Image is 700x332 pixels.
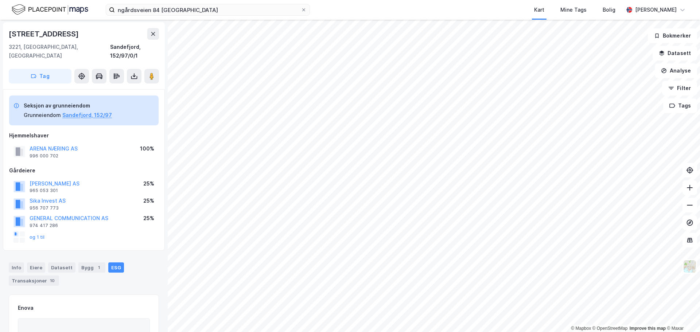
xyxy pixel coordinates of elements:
[664,297,700,332] iframe: Chat Widget
[140,144,154,153] div: 100%
[24,111,61,120] div: Grunneiendom
[62,111,112,120] button: Sandefjord, 152/97
[534,5,544,14] div: Kart
[95,264,102,271] div: 1
[655,63,697,78] button: Analyse
[9,131,159,140] div: Hjemmelshaver
[648,28,697,43] button: Bokmerker
[9,28,80,40] div: [STREET_ADDRESS]
[78,262,105,273] div: Bygg
[571,326,591,331] a: Mapbox
[143,179,154,188] div: 25%
[630,326,666,331] a: Improve this map
[9,166,159,175] div: Gårdeiere
[663,98,697,113] button: Tags
[143,196,154,205] div: 25%
[683,259,697,273] img: Z
[9,69,71,83] button: Tag
[30,223,58,229] div: 974 417 286
[9,276,59,286] div: Transaksjoner
[27,262,45,273] div: Eiere
[108,262,124,273] div: ESG
[653,46,697,60] button: Datasett
[603,5,615,14] div: Bolig
[635,5,677,14] div: [PERSON_NAME]
[30,153,58,159] div: 996 000 702
[30,188,58,194] div: 965 053 301
[662,81,697,95] button: Filter
[110,43,159,60] div: Sandefjord, 152/97/0/1
[143,214,154,223] div: 25%
[592,326,628,331] a: OpenStreetMap
[30,205,59,211] div: 956 707 773
[560,5,587,14] div: Mine Tags
[18,304,34,312] div: Enova
[48,277,56,284] div: 10
[48,262,75,273] div: Datasett
[24,101,112,110] div: Seksjon av grunneiendom
[9,43,110,60] div: 3221, [GEOGRAPHIC_DATA], [GEOGRAPHIC_DATA]
[9,262,24,273] div: Info
[12,3,88,16] img: logo.f888ab2527a4732fd821a326f86c7f29.svg
[115,4,301,15] input: Søk på adresse, matrikkel, gårdeiere, leietakere eller personer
